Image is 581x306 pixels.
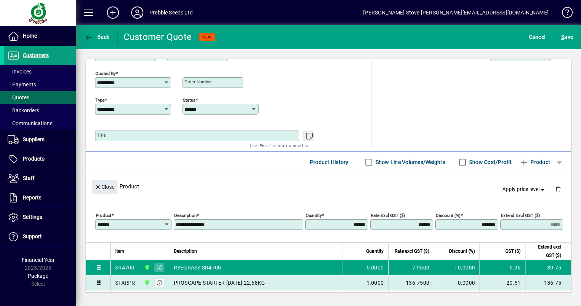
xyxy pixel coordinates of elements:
[95,97,105,103] mat-label: Type
[101,6,125,19] button: Add
[549,186,567,193] app-page-header-button: Delete
[4,188,76,207] a: Reports
[4,227,76,246] a: Support
[525,290,571,306] td: 49.64
[559,30,575,44] button: Save
[501,213,540,218] mat-label: Extend excl GST ($)
[479,290,525,306] td: 7.45
[4,150,76,169] a: Products
[561,31,573,43] span: ave
[310,156,349,168] span: Product History
[82,30,111,44] button: Back
[86,172,571,200] div: Product
[90,183,119,190] app-page-header-button: Close
[28,273,48,279] span: Package
[23,33,37,39] span: Home
[529,31,546,43] span: Cancel
[4,27,76,46] a: Home
[530,243,561,260] span: Extend excl GST ($)
[174,213,197,218] mat-label: Description
[449,247,475,255] span: Discount (%)
[367,264,384,271] span: 5.0000
[23,52,49,58] span: Customers
[4,130,76,149] a: Suppliers
[23,156,44,162] span: Products
[363,6,549,19] div: [PERSON_NAME] Stove [PERSON_NAME][EMAIL_ADDRESS][DOMAIN_NAME]
[8,81,36,88] span: Payments
[468,158,512,166] label: Show Cost/Profit
[561,34,564,40] span: S
[4,104,76,117] a: Backorders
[84,34,110,40] span: Back
[8,120,52,126] span: Communications
[436,213,460,218] mat-label: Discount (%)
[115,279,135,287] div: STARPR
[556,2,571,26] a: Knowledge Base
[502,185,546,193] span: Apply price level
[174,247,197,255] span: Description
[393,264,429,271] div: 7.9500
[4,65,76,78] a: Invoices
[142,279,151,287] span: CHRISTCHURCH
[505,247,521,255] span: GST ($)
[8,69,32,75] span: Invoices
[395,247,429,255] span: Rate excl GST ($)
[95,71,116,76] mat-label: Quoted by
[250,141,310,150] mat-hint: Use 'Enter' to start a new line
[525,275,571,290] td: 136.75
[142,263,151,272] span: CHRISTCHURCH
[549,180,567,198] button: Delete
[374,158,445,166] label: Show Line Volumes/Weights
[149,6,193,19] div: Prebble Seeds Ltd
[115,247,124,255] span: Item
[8,107,39,113] span: Backorders
[366,247,384,255] span: Quantity
[92,180,117,194] button: Close
[4,78,76,91] a: Payments
[306,213,322,218] mat-label: Quantity
[23,175,35,181] span: Staff
[393,279,429,287] div: 136.7500
[8,94,29,100] span: Quotes
[97,132,106,138] mat-label: Title
[96,213,111,218] mat-label: Product
[527,30,548,44] button: Cancel
[174,279,265,287] span: PROSCAPE STARTER [DATE] 22.68KG
[434,260,479,275] td: 10.0000
[183,97,195,103] mat-label: Status
[371,213,405,218] mat-label: Rate excl GST ($)
[202,35,212,40] span: NEW
[124,31,192,43] div: Customer Quote
[516,155,554,169] button: Product
[23,233,42,239] span: Support
[125,6,149,19] button: Profile
[174,264,221,271] span: RYEGRASS SR4700
[184,79,212,84] mat-label: Order number
[519,156,550,168] span: Product
[23,214,42,220] span: Settings
[76,30,118,44] app-page-header-button: Back
[4,91,76,104] a: Quotes
[23,136,44,142] span: Suppliers
[499,183,549,196] button: Apply price level
[367,279,384,287] span: 1.0000
[434,290,479,306] td: 10.0000
[23,194,41,201] span: Reports
[479,275,525,290] td: 20.51
[4,208,76,227] a: Settings
[22,257,55,263] span: Financial Year
[525,260,571,275] td: 39.75
[95,181,114,193] span: Close
[307,155,352,169] button: Product History
[434,275,479,290] td: 0.0000
[479,260,525,275] td: 5.96
[4,169,76,188] a: Staff
[115,264,135,271] div: SR4700
[4,117,76,130] a: Communications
